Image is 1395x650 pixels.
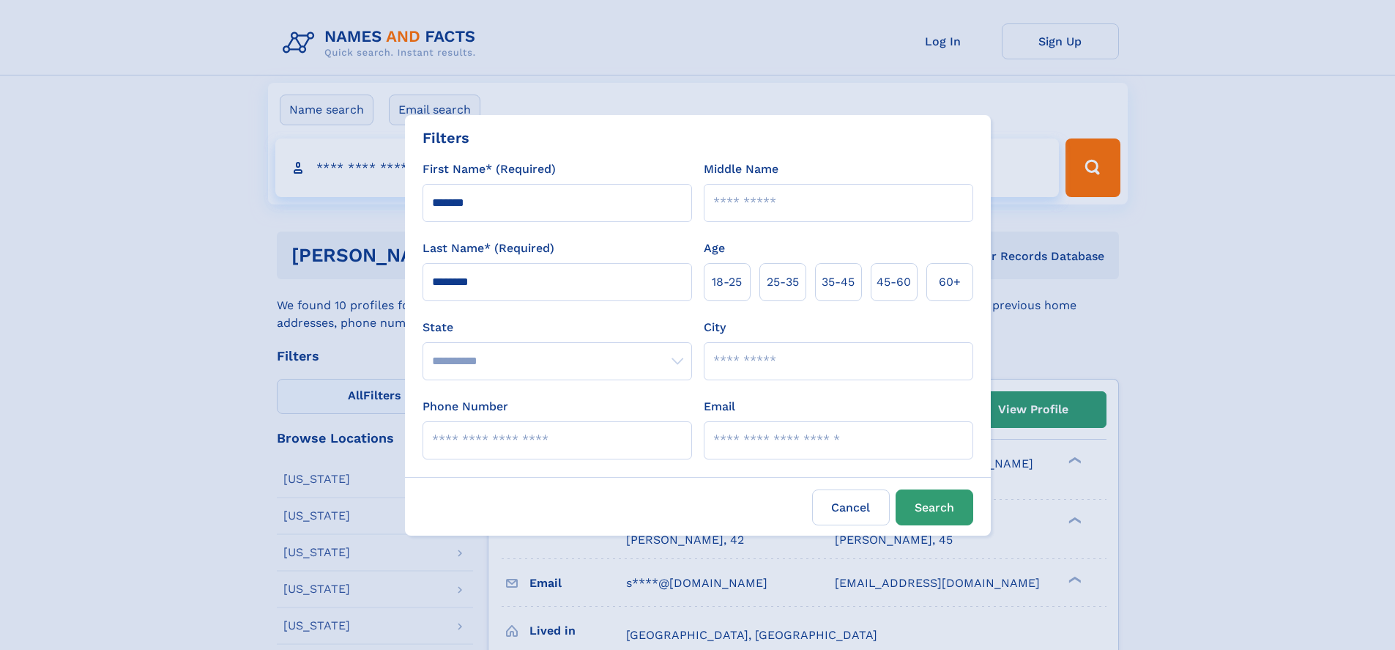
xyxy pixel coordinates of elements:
[767,273,799,291] span: 25‑35
[423,240,554,257] label: Last Name* (Required)
[704,398,735,416] label: Email
[822,273,855,291] span: 35‑45
[423,127,469,149] div: Filters
[704,319,726,336] label: City
[423,319,692,336] label: State
[896,490,973,525] button: Search
[939,273,961,291] span: 60+
[877,273,911,291] span: 45‑60
[812,490,890,525] label: Cancel
[704,160,778,178] label: Middle Name
[423,398,508,416] label: Phone Number
[423,160,556,178] label: First Name* (Required)
[712,273,742,291] span: 18‑25
[704,240,725,257] label: Age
